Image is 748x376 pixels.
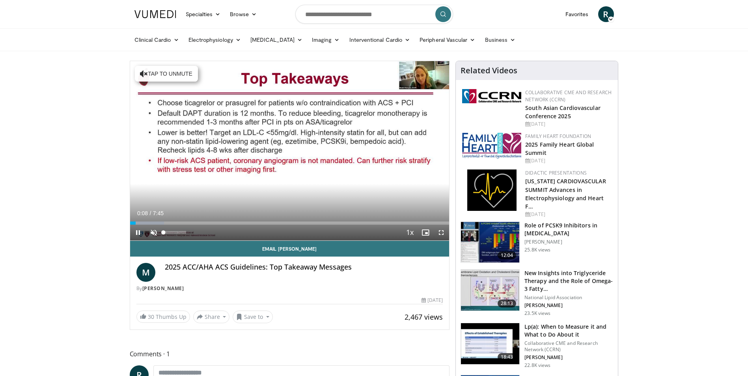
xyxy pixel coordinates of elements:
[422,297,443,304] div: [DATE]
[130,61,450,241] video-js: Video Player
[524,302,613,309] p: [PERSON_NAME]
[467,169,517,211] img: 1860aa7a-ba06-47e3-81a4-3dc728c2b4cf.png.150x105_q85_autocrop_double_scale_upscale_version-0.2.png
[142,285,184,292] a: [PERSON_NAME]
[225,6,261,22] a: Browse
[184,32,246,48] a: Electrophysiology
[307,32,345,48] a: Imaging
[130,225,146,240] button: Pause
[146,225,162,240] button: Unmute
[461,269,613,316] a: 28:13 New Insights into Triglyceride Therapy and the Role of Omega-3 Fatty… National Lipid Associ...
[498,251,517,259] span: 12:04
[153,210,164,216] span: 7:45
[130,222,450,225] div: Progress Bar
[135,66,198,82] button: Tap to unmute
[130,241,450,257] a: Email [PERSON_NAME]
[524,239,613,245] p: [PERSON_NAME]
[433,225,449,240] button: Fullscreen
[295,5,453,24] input: Search topics, interventions
[181,6,226,22] a: Specialties
[418,225,433,240] button: Enable picture-in-picture mode
[524,222,613,237] h3: Role of PCSK9 Inhibitors in [MEDICAL_DATA]
[525,141,594,156] a: 2025 Family Heart Global Summit
[233,311,273,323] button: Save to
[525,133,591,140] a: Family Heart Foundation
[561,6,593,22] a: Favorites
[136,263,155,282] a: M
[461,66,517,75] h4: Related Videos
[524,354,613,361] p: [PERSON_NAME]
[136,311,190,323] a: 30 Thumbs Up
[148,313,154,320] span: 30
[525,169,612,177] div: Didactic Presentations
[524,247,550,253] p: 25.8K views
[525,104,601,120] a: South Asian Cardiovascular Conference 2025
[462,133,521,159] img: 96363db5-6b1b-407f-974b-715268b29f70.jpeg.150x105_q85_autocrop_double_scale_upscale_version-0.2.jpg
[130,32,184,48] a: Clinical Cardio
[525,121,612,128] div: [DATE]
[402,225,418,240] button: Playback Rate
[415,32,480,48] a: Peripheral Vascular
[130,349,450,359] span: Comments 1
[525,157,612,164] div: [DATE]
[524,340,613,353] p: Collaborative CME and Research Network (CCRN)
[137,210,148,216] span: 0:08
[525,177,606,210] a: [US_STATE] CARDIOVASCULAR SUMMIT Advances in Electrophysiology and Heart F…
[480,32,520,48] a: Business
[134,10,176,18] img: VuMedi Logo
[165,263,443,272] h4: 2025 ACC/AHA ACS Guidelines: Top Takeaway Messages
[461,323,613,369] a: 18:43 Lp(a): When to Measure it and What to Do About it Collaborative CME and Research Network (C...
[461,222,519,263] img: 3346fd73-c5f9-4d1f-bb16-7b1903aae427.150x105_q85_crop-smart_upscale.jpg
[164,231,186,234] div: Volume Level
[525,211,612,218] div: [DATE]
[598,6,614,22] a: R
[150,210,151,216] span: /
[524,362,550,369] p: 22.8K views
[405,312,443,322] span: 2,467 views
[246,32,307,48] a: [MEDICAL_DATA]
[524,323,613,339] h3: Lp(a): When to Measure it and What to Do About it
[524,294,613,301] p: National Lipid Association
[462,89,521,103] img: a04ee3ba-8487-4636-b0fb-5e8d268f3737.png.150x105_q85_autocrop_double_scale_upscale_version-0.2.png
[461,270,519,311] img: 45ea033d-f728-4586-a1ce-38957b05c09e.150x105_q85_crop-smart_upscale.jpg
[498,353,517,361] span: 18:43
[524,269,613,293] h3: New Insights into Triglyceride Therapy and the Role of Omega-3 Fatty…
[136,285,443,292] div: By
[461,222,613,263] a: 12:04 Role of PCSK9 Inhibitors in [MEDICAL_DATA] [PERSON_NAME] 25.8K views
[498,300,517,307] span: 28:13
[193,311,230,323] button: Share
[461,323,519,364] img: 7a20132b-96bf-405a-bedd-783937203c38.150x105_q85_crop-smart_upscale.jpg
[345,32,415,48] a: Interventional Cardio
[525,89,612,103] a: Collaborative CME and Research Network (CCRN)
[524,310,550,316] p: 23.5K views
